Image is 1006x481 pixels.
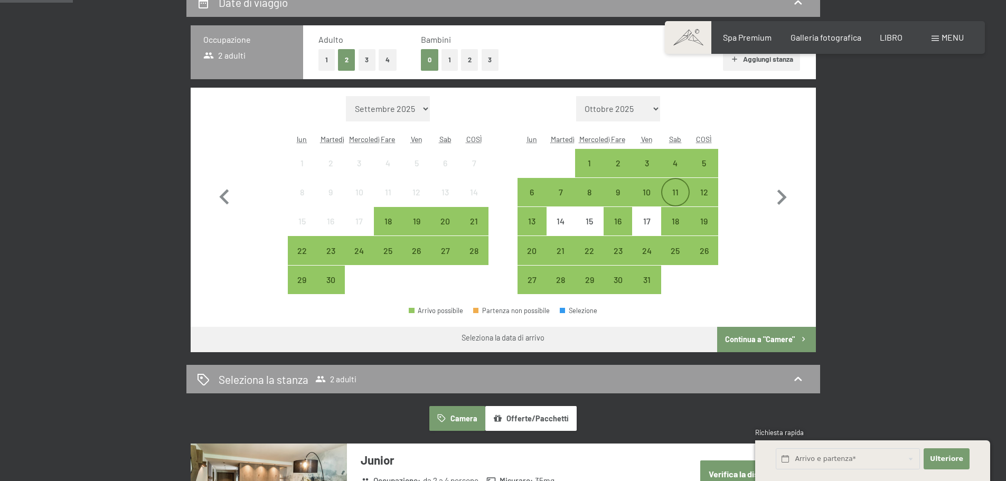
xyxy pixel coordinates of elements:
[374,207,402,235] div: Anreise möglich
[328,158,333,168] font: 2
[942,32,964,42] font: menu
[209,96,240,295] button: Mese precedente
[318,34,343,44] font: Adulto
[345,178,373,206] div: Mercoledì 10 settembre 2025
[345,207,373,235] div: Arrivo non possibile
[547,178,575,206] div: Martedì 7 ottobre 2025
[528,216,535,226] font: 13
[218,50,246,60] font: 2 adulti
[441,49,458,71] button: 1
[614,246,623,256] font: 23
[448,55,451,64] font: 1
[459,236,488,265] div: Anreise möglich
[365,55,369,64] font: 3
[585,275,594,285] font: 29
[585,246,594,256] font: 22
[586,216,593,226] font: 15
[604,207,632,235] div: Anreise möglich
[604,236,632,265] div: Gio 23 ott 2025
[700,216,708,226] font: 19
[361,453,394,467] font: Junior
[349,135,380,144] abbr: Mercoledì
[530,187,534,197] font: 6
[575,178,604,206] div: Anreise möglich
[441,187,449,197] font: 13
[300,187,304,197] font: 8
[470,216,478,226] font: 21
[219,373,308,386] font: Seleziona la stanza
[604,149,632,177] div: Anreise möglich
[690,207,718,235] div: Dom 19 ott 2025
[431,236,459,265] div: Anreise möglich
[459,149,488,177] div: Dom Set 07 2025
[725,335,795,344] font: Continua a "Camere"
[702,158,706,168] font: 5
[402,149,431,177] div: Ven 05 set 2025
[559,187,563,197] font: 7
[604,178,632,206] div: Anreise möglich
[671,246,680,256] font: 25
[482,49,499,71] button: 3
[614,216,622,226] font: 16
[632,236,661,265] div: Anreise möglich
[345,236,373,265] div: Anreise möglich
[345,149,373,177] div: Arrivo non possibile
[632,266,661,294] div: Ven 31 ott 2025
[468,55,472,64] font: 2
[616,187,620,197] font: 9
[466,135,482,144] font: COSÌ
[518,207,546,235] div: Anreise möglich
[325,55,328,64] font: 1
[316,207,345,235] div: Martedì 16 settembre 2025
[547,266,575,294] div: Anreise möglich
[402,178,431,206] div: Arrivo non possibile
[616,158,620,168] font: 2
[374,236,402,265] div: Giovedì 25 settembre 2025
[459,207,488,235] div: Dom 21 set 2025
[469,246,478,256] font: 28
[717,327,815,352] button: Continua a "Camere"
[661,207,690,235] div: Sabato 18 ottobre 2025
[696,135,712,144] font: COSÌ
[575,266,604,294] div: Anreise möglich
[527,135,537,144] font: lun
[575,207,604,235] div: Mercoledì 15 ottobre 2025
[459,149,488,177] div: Arrivo non possibile
[288,207,316,235] div: Lunedì 15 settembre 2025
[297,135,307,144] abbr: Lunedi
[506,414,569,423] font: Offerte/Pacchetti
[345,236,373,265] div: Mercoledì 24 settembre 2025
[374,149,402,177] div: Giovedì 4 settembre 2025
[462,333,544,342] font: Seleziona la data di arrivo
[557,216,565,226] font: 14
[402,207,431,235] div: Anreise möglich
[402,178,431,206] div: Ven 12 set 2025
[709,469,793,479] font: Verifica la disponibilità
[791,32,861,42] font: Galleria fotografica
[661,149,690,177] div: Anreise möglich
[587,187,591,197] font: 8
[355,216,363,226] font: 17
[641,135,653,144] font: Ven
[318,49,335,71] button: 1
[316,266,345,294] div: Martedì 30 settembre 2025
[418,306,463,315] font: Arrivo possibile
[632,149,661,177] div: Anreise möglich
[690,178,718,206] div: Anreise möglich
[461,49,478,71] button: 2
[327,216,334,226] font: 16
[551,135,575,144] abbr: Martedì
[316,236,345,265] div: Anreise möglich
[547,236,575,265] div: Martedì 21 ottobre 2025
[575,178,604,206] div: Mercoledì 8 ottobre 2025
[696,135,712,144] abbr: Domenica
[723,48,800,71] button: Aggiungi stanza
[614,275,623,285] font: 30
[880,32,902,42] a: LIBRO
[575,149,604,177] div: Mercoledì 1 ottobre 2025
[374,178,402,206] div: Arrivo non possibile
[690,236,718,265] div: Anreise möglich
[459,178,488,206] div: Arrivo non possibile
